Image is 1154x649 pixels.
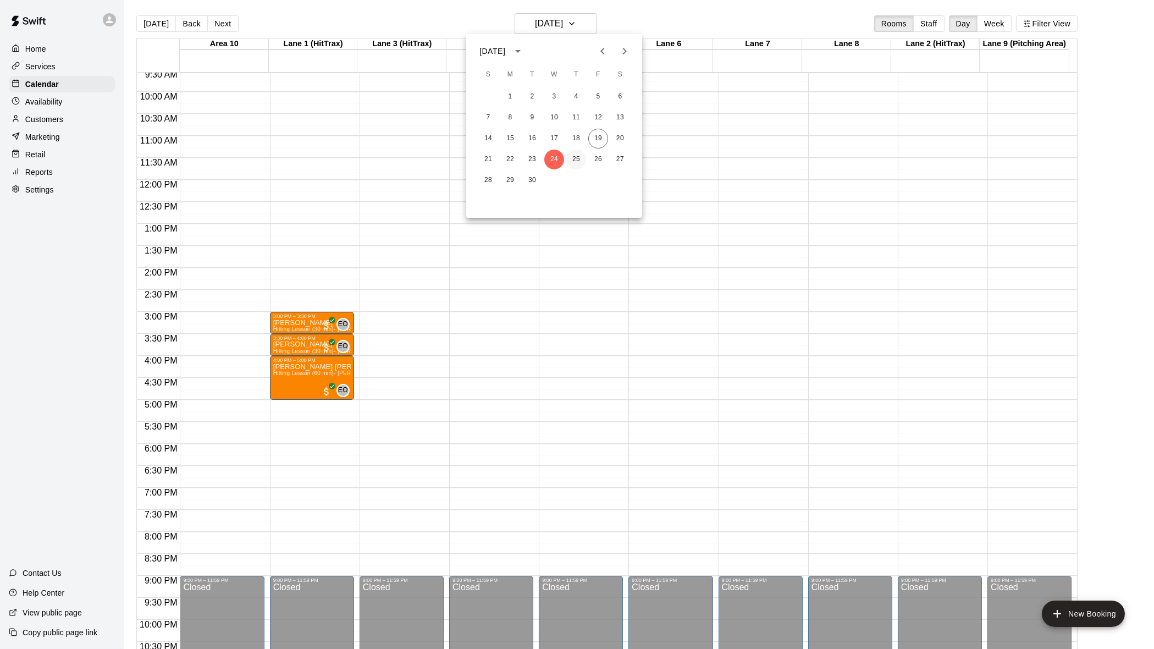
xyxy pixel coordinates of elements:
[544,129,564,148] button: 17
[478,150,498,169] button: 21
[509,42,527,61] button: calendar view is open, switch to year view
[478,129,498,148] button: 14
[610,129,630,148] button: 20
[544,108,564,128] button: 10
[588,150,608,169] button: 26
[500,150,520,169] button: 22
[566,108,586,128] button: 11
[566,64,586,86] span: Thursday
[522,129,542,148] button: 16
[522,170,542,190] button: 30
[544,87,564,107] button: 3
[500,87,520,107] button: 1
[588,129,608,148] button: 19
[500,170,520,190] button: 29
[566,129,586,148] button: 18
[566,87,586,107] button: 4
[610,150,630,169] button: 27
[614,40,636,62] button: Next month
[478,170,498,190] button: 28
[500,64,520,86] span: Monday
[522,108,542,128] button: 9
[500,108,520,128] button: 8
[566,150,586,169] button: 25
[588,64,608,86] span: Friday
[592,40,614,62] button: Previous month
[588,108,608,128] button: 12
[610,87,630,107] button: 6
[588,87,608,107] button: 5
[478,64,498,86] span: Sunday
[522,87,542,107] button: 2
[544,150,564,169] button: 24
[610,64,630,86] span: Saturday
[500,129,520,148] button: 15
[478,108,498,128] button: 7
[522,150,542,169] button: 23
[610,108,630,128] button: 13
[479,46,505,57] div: [DATE]
[544,64,564,86] span: Wednesday
[522,64,542,86] span: Tuesday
